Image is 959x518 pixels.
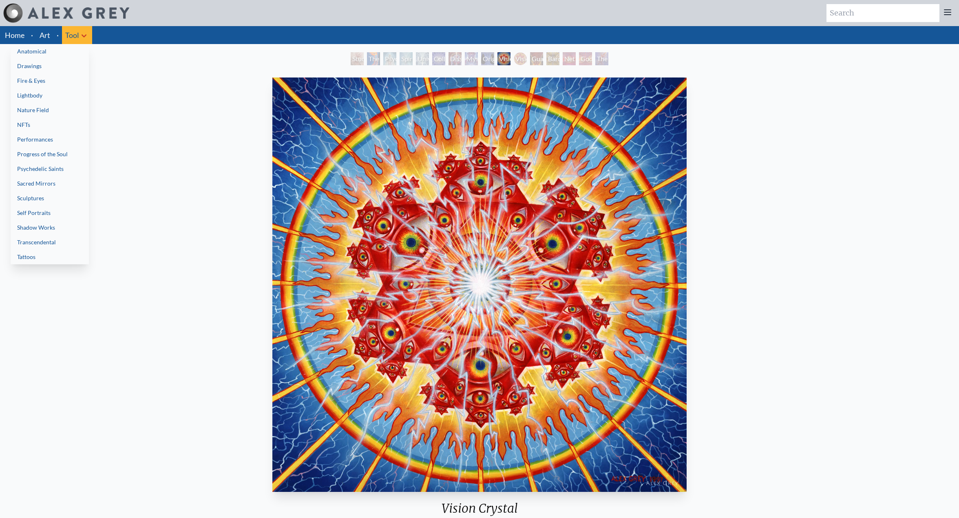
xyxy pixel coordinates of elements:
a: Sculptures [11,191,89,206]
a: Lightbody [11,88,89,103]
div: Universal Mind Lattice [416,52,429,65]
a: Transcendental [11,235,89,250]
div: Study for the Great Turn [351,52,364,65]
a: Sacred Mirrors [11,176,89,191]
div: Godself [579,52,592,65]
a: Fire & Eyes [11,73,89,88]
div: Net of Being [563,52,576,65]
div: Dissectional Art for Tool's Lateralus CD [449,52,462,65]
div: Original Face [481,52,494,65]
a: Shadow Works [11,220,89,235]
div: Guardian of Infinite Vision [530,52,543,65]
div: The Great Turn [595,52,608,65]
div: Vision Crystal [497,52,510,65]
a: NFTs [11,117,89,132]
a: Psychedelic Saints [11,162,89,176]
a: Nature Field [11,103,89,117]
a: Self Portraits [11,206,89,220]
a: Performances [11,132,89,147]
div: Bardo Being [546,52,559,65]
div: Collective Vision [432,52,445,65]
a: Progress of the Soul [11,147,89,162]
div: Spiritual Energy System [400,52,413,65]
div: Psychic Energy System [383,52,396,65]
a: Tattoos [11,250,89,264]
a: Anatomical [11,44,89,59]
a: Drawings [11,59,89,73]
div: Mystic Eye [465,52,478,65]
div: The Torch [367,52,380,65]
div: Vision [PERSON_NAME] [514,52,527,65]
